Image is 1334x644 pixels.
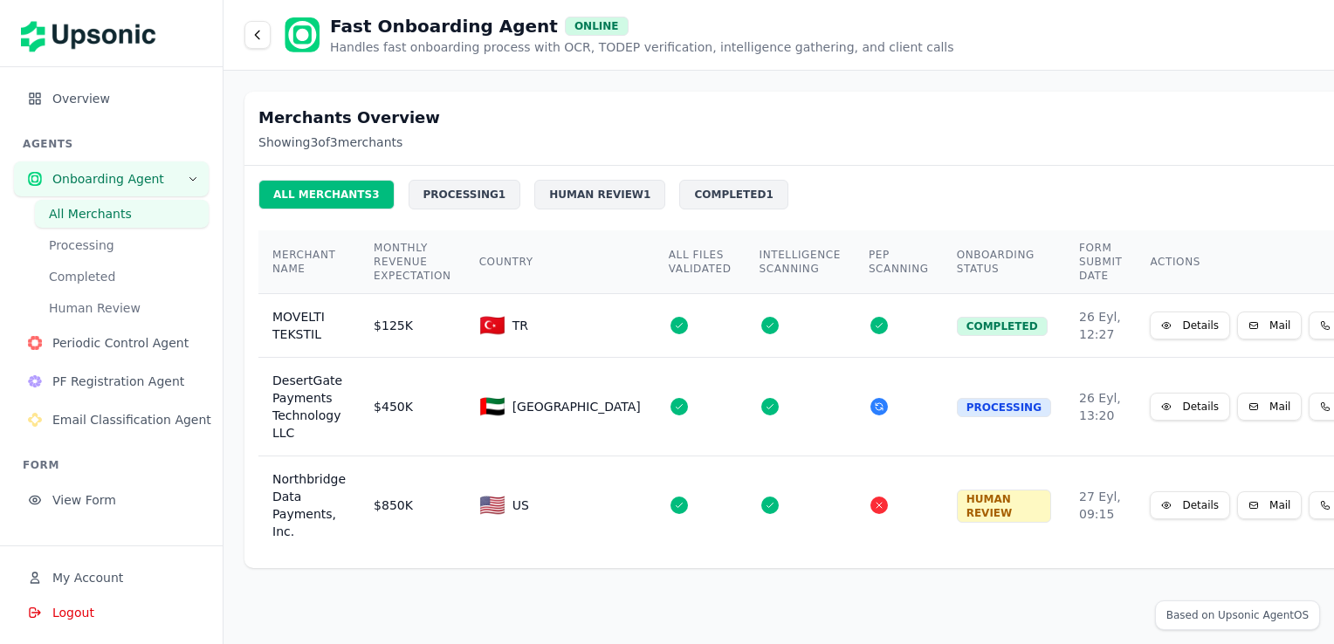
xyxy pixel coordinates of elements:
[330,14,558,38] h1: Fast Onboarding Agent
[21,9,168,58] img: Upsonic
[52,569,123,586] span: My Account
[28,172,42,186] img: Onboarding Agent
[1150,312,1230,339] button: Details
[1237,312,1302,339] button: Mail
[52,411,211,428] span: Email Classification Agent
[14,414,209,430] a: Email Classification AgentEmail Classification Agent
[258,230,360,294] th: MERCHANT NAME
[14,364,209,399] button: PF Registration Agent
[52,373,195,390] span: PF Registration Agent
[655,230,746,294] th: ALL FILES VALIDATED
[957,398,1051,417] div: PROCESSING
[409,180,521,209] div: PROCESSING 1
[35,263,209,291] button: Completed
[512,497,529,514] span: US
[28,374,42,388] img: PF Registration Agent
[1237,491,1302,519] button: Mail
[14,560,209,595] button: My Account
[272,372,346,442] div: DesertGate Payments Technology LLC
[374,317,451,334] div: $125K
[14,81,209,116] button: Overview
[28,413,42,427] img: Email Classification Agent
[679,180,787,209] div: COMPLETED 1
[35,299,209,316] a: Human Review
[35,205,209,222] a: All Merchants
[957,317,1048,336] div: COMPLETED
[14,572,209,588] a: My Account
[52,604,94,621] span: Logout
[35,268,209,284] a: Completed
[479,393,505,421] span: 🇦🇪
[35,231,209,259] button: Processing
[479,312,505,339] span: 🇹🇷
[957,490,1051,523] div: HUMAN REVIEW
[1065,230,1136,294] th: FORM SUBMIT DATE
[14,325,209,360] button: Periodic Control Agent
[360,230,465,294] th: MONTHLY REVENUE EXPECTATION
[52,170,181,188] span: Onboarding Agent
[28,336,42,350] img: Periodic Control Agent
[565,17,629,36] div: ONLINE
[35,294,209,322] button: Human Review
[52,334,195,352] span: Periodic Control Agent
[1079,488,1122,523] div: 27 Eyl, 09:15
[1079,389,1122,424] div: 26 Eyl, 13:20
[479,491,505,519] span: 🇺🇸
[374,398,451,415] div: $450K
[52,491,195,509] span: View Form
[14,92,209,109] a: Overview
[14,494,209,510] a: View Form
[1150,491,1230,519] button: Details
[943,230,1065,294] th: ONBOARDING STATUS
[258,180,395,209] div: ALL MERCHANTS 3
[35,236,209,253] a: Processing
[512,317,528,334] span: TR
[330,38,954,56] p: Handles fast onboarding process with OCR, TODEP verification, intelligence gathering, and client ...
[285,17,320,52] img: Onboarding Agent
[14,161,209,196] button: Onboarding Agent
[35,200,209,228] button: All Merchants
[14,337,209,353] a: Periodic Control AgentPeriodic Control Agent
[272,308,346,343] div: MOVELTI TEKSTIL
[52,90,195,107] span: Overview
[512,398,641,415] span: [GEOGRAPHIC_DATA]
[1237,393,1302,421] button: Mail
[23,458,209,472] h3: FORM
[374,497,451,514] div: $850K
[534,180,665,209] div: HUMAN REVIEW 1
[14,595,209,630] button: Logout
[272,470,346,540] div: Northbridge Data Payments, Inc.
[14,483,209,517] button: View Form
[855,230,943,294] th: PEP SCANNING
[1079,308,1122,343] div: 26 Eyl, 12:27
[14,402,209,437] button: Email Classification Agent
[465,230,655,294] th: COUNTRY
[746,230,855,294] th: INTELLIGENCE SCANNING
[14,375,209,392] a: PF Registration AgentPF Registration Agent
[23,137,209,151] h3: AGENTS
[1150,393,1230,421] button: Details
